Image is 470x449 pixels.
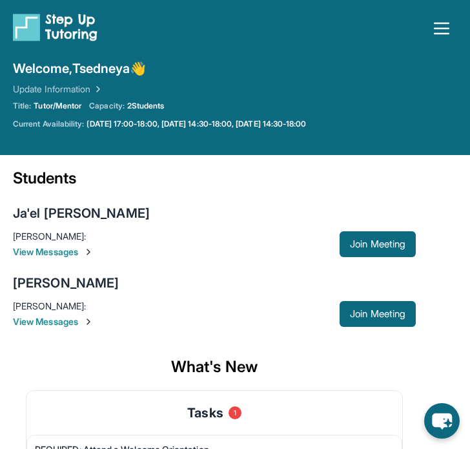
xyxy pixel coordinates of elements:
[424,403,460,439] button: chat-button
[13,344,416,390] div: What's New
[13,83,103,96] a: Update Information
[13,231,86,242] span: [PERSON_NAME] :
[13,13,97,41] img: logo
[350,310,405,318] span: Join Meeting
[340,231,416,257] button: Join Meeting
[13,204,150,222] div: Ja'el [PERSON_NAME]
[127,101,165,111] span: 2 Students
[187,404,223,422] span: Tasks
[13,245,340,258] span: View Messages
[90,83,103,96] img: Chevron Right
[83,247,94,257] img: Chevron-Right
[340,301,416,327] button: Join Meeting
[13,168,416,196] div: Students
[83,317,94,327] img: Chevron-Right
[13,315,340,328] span: View Messages
[34,101,81,111] span: Tutor/Mentor
[13,119,84,129] span: Current Availability:
[13,300,86,311] span: [PERSON_NAME] :
[87,119,306,129] a: [DATE] 17:00-18:00, [DATE] 14:30-18:00, [DATE] 14:30-18:00
[13,59,146,78] span: Welcome, Tsedneya 👋
[89,101,125,111] span: Capacity:
[229,406,241,419] span: 1
[13,101,31,111] span: Title:
[350,240,405,248] span: Join Meeting
[13,274,119,292] div: [PERSON_NAME]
